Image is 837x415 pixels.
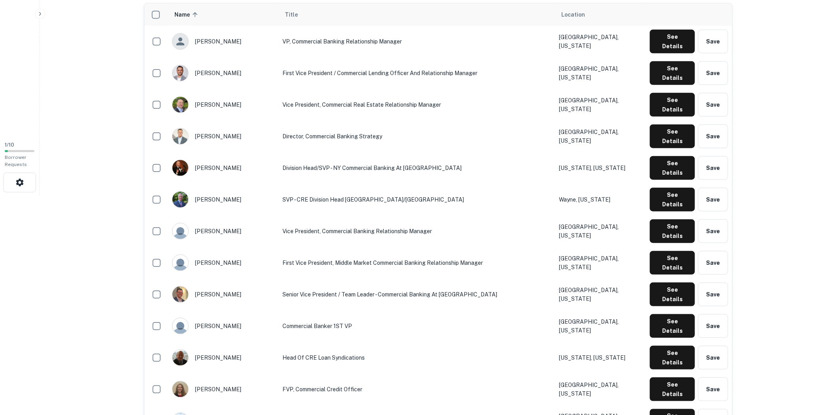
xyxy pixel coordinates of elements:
[174,10,200,19] span: Name
[172,286,275,303] div: [PERSON_NAME]
[278,152,555,184] td: Division Head/SVP - NY Commercial Banking at [GEOGRAPHIC_DATA]
[278,215,555,247] td: Vice President, Commercial Banking Relationship Manager
[5,155,27,167] span: Borrower Requests
[698,156,728,180] button: Save
[278,373,555,405] td: FVP, Commercial Credit Officer
[168,4,278,26] th: Name
[555,4,646,26] th: Location
[172,255,188,271] img: 9c8pery4andzj6ohjkjp54ma2
[650,188,695,211] button: See Details
[650,124,695,148] button: See Details
[555,184,646,215] td: Wayne, [US_STATE]
[650,93,695,117] button: See Details
[172,97,188,113] img: 1663167262922
[698,93,728,117] button: Save
[172,381,275,398] div: [PERSON_NAME]
[698,346,728,370] button: Save
[172,192,188,207] img: 1655141496376
[172,96,275,113] div: [PERSON_NAME]
[650,251,695,275] button: See Details
[172,223,188,239] img: 9c8pery4andzj6ohjkjp54ma2
[172,160,188,176] img: 1574275497251
[555,279,646,310] td: [GEOGRAPHIC_DATA], [US_STATE]
[172,349,275,366] div: [PERSON_NAME]
[172,160,275,176] div: [PERSON_NAME]
[172,33,275,50] div: [PERSON_NAME]
[172,350,188,366] img: 1552675330033
[278,89,555,121] td: Vice President, Commercial Real Estate Relationship Manager
[698,314,728,338] button: Save
[172,287,188,302] img: 1670035159946
[698,61,728,85] button: Save
[278,247,555,279] td: First Vice President, Middle Market Commercial Banking Relationship Manager
[555,342,646,373] td: [US_STATE], [US_STATE]
[172,65,275,81] div: [PERSON_NAME]
[698,219,728,243] button: Save
[172,223,275,240] div: [PERSON_NAME]
[698,124,728,148] button: Save
[698,30,728,53] button: Save
[650,61,695,85] button: See Details
[698,377,728,401] button: Save
[172,318,275,334] div: [PERSON_NAME]
[698,251,728,275] button: Save
[650,346,695,370] button: See Details
[650,283,695,306] button: See Details
[555,26,646,57] td: [GEOGRAPHIC_DATA], [US_STATE]
[555,89,646,121] td: [GEOGRAPHIC_DATA], [US_STATE]
[555,310,646,342] td: [GEOGRAPHIC_DATA], [US_STATE]
[5,142,14,148] span: 1 / 10
[562,10,585,19] span: Location
[172,191,275,208] div: [PERSON_NAME]
[555,373,646,405] td: [GEOGRAPHIC_DATA], [US_STATE]
[172,255,275,271] div: [PERSON_NAME]
[555,247,646,279] td: [GEOGRAPHIC_DATA], [US_STATE]
[650,30,695,53] button: See Details
[797,352,837,390] iframe: Chat Widget
[555,215,646,247] td: [GEOGRAPHIC_DATA], [US_STATE]
[650,219,695,243] button: See Details
[172,128,275,145] div: [PERSON_NAME]
[278,121,555,152] td: Director, Commercial Banking Strategy
[698,188,728,211] button: Save
[278,279,555,310] td: Senior Vice President / Team Leader - Commercial Banking at [GEOGRAPHIC_DATA]
[172,381,188,397] img: 1751289324422
[278,342,555,373] td: Head of CRE Loan Syndications
[650,156,695,180] button: See Details
[172,318,188,334] img: 9c8pery4andzj6ohjkjp54ma2
[278,4,555,26] th: Title
[555,57,646,89] td: [GEOGRAPHIC_DATA], [US_STATE]
[278,57,555,89] td: First Vice President / Commercial Lending Officer and Relationship Manager
[278,310,555,342] td: Commercial Banker 1ST VP
[285,10,308,19] span: Title
[555,152,646,184] td: [US_STATE], [US_STATE]
[172,65,188,81] img: 1709782084361
[698,283,728,306] button: Save
[278,26,555,57] td: VP, Commercial Banking Relationship Manager
[650,377,695,401] button: See Details
[278,184,555,215] td: SVP - CRE Division Head [GEOGRAPHIC_DATA]/[GEOGRAPHIC_DATA]
[650,314,695,338] button: See Details
[555,121,646,152] td: [GEOGRAPHIC_DATA], [US_STATE]
[172,128,188,144] img: 1645209158892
